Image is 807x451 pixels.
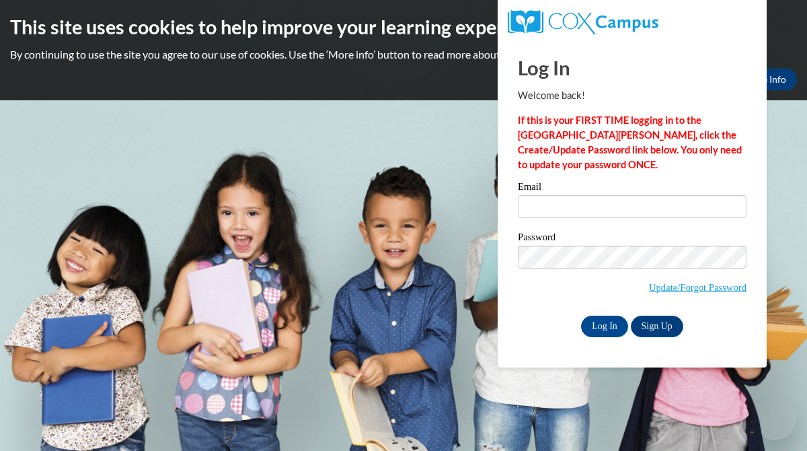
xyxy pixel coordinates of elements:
iframe: Button to launch messaging window [753,397,796,440]
a: Sign Up [631,316,683,337]
h1: Log In [518,54,746,81]
p: Welcome back! [518,88,746,103]
img: COX Campus [508,10,658,34]
a: Update/Forgot Password [649,282,746,293]
label: Email [518,182,746,195]
h2: This site uses cookies to help improve your learning experience. [10,13,797,40]
input: Log In [581,316,628,337]
label: Password [518,232,746,246]
strong: If this is your FIRST TIME logging in to the [GEOGRAPHIC_DATA][PERSON_NAME], click the Create/Upd... [518,114,742,170]
p: By continuing to use the site you agree to our use of cookies. Use the ‘More info’ button to read... [10,47,797,62]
